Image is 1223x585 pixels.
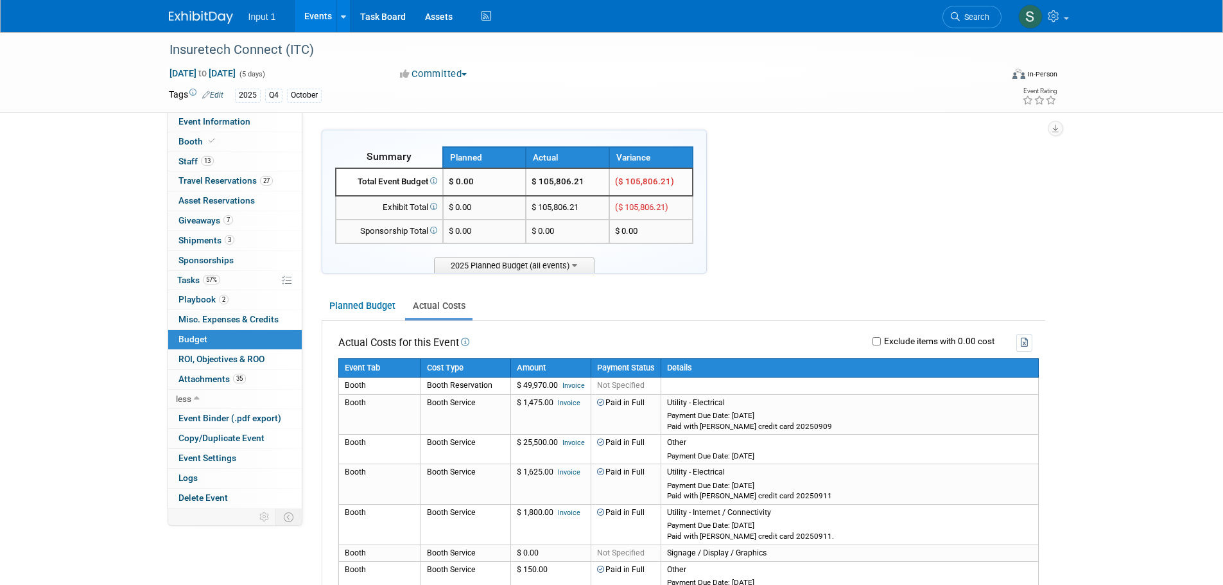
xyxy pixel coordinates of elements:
[562,439,585,447] a: Invoice
[661,435,1038,464] td: Other
[661,358,1038,378] th: Details
[526,147,609,168] th: Actual
[342,225,437,238] div: Sponsorship Total
[881,337,994,346] label: Exclude items with 0.00 cost
[168,370,302,389] a: Attachments35
[1018,4,1043,29] img: Susan Stout
[443,147,526,168] th: Planned
[558,399,580,407] a: Invoice
[178,493,228,503] span: Delete Event
[342,176,437,188] div: Total Event Budget
[449,202,471,212] span: $ 0.00
[338,435,421,464] td: Booth
[287,89,322,102] div: October
[558,509,580,517] a: Invoice
[168,231,302,250] a: Shipments3
[667,521,1032,530] div: Payment Due Date: [DATE]
[510,464,591,505] td: $ 1,625.00
[667,422,1032,432] div: Paid with [PERSON_NAME] credit card 20250909
[558,468,580,476] a: Invoice
[609,147,693,168] th: Variance
[178,195,255,205] span: Asset Reservations
[338,394,421,435] td: Booth
[168,152,302,171] a: Staff13
[168,409,302,428] a: Event Binder (.pdf export)
[667,411,1032,421] div: Payment Due Date: [DATE]
[591,435,661,464] td: Paid in Full
[510,378,591,394] td: $ 49,970.00
[168,449,302,468] a: Event Settings
[260,176,273,186] span: 27
[178,354,265,364] span: ROI, Objectives & ROO
[168,191,302,211] a: Asset Reservations
[615,177,674,186] span: ($ 105,806.21)
[338,545,421,561] td: Booth
[510,435,591,464] td: $ 25,500.00
[510,358,591,378] th: Amount
[168,330,302,349] a: Budget
[510,394,591,435] td: $ 1,475.00
[178,235,234,245] span: Shipments
[338,378,421,394] td: Booth
[338,334,469,351] td: Actual Costs for this Event
[526,168,609,196] td: $ 105,806.21
[178,156,214,166] span: Staff
[395,67,472,81] button: Committed
[667,491,1032,501] div: Paid with [PERSON_NAME] credit card 20250911
[591,464,661,505] td: Paid in Full
[168,251,302,270] a: Sponsorships
[178,215,233,225] span: Giveaways
[201,156,214,166] span: 13
[960,12,989,22] span: Search
[449,226,471,236] span: $ 0.00
[168,350,302,369] a: ROI, Objectives & ROO
[338,358,421,378] th: Event Tab
[168,489,302,508] a: Delete Event
[238,70,265,78] span: (5 days)
[421,378,510,394] td: Booth Reservation
[178,374,246,384] span: Attachments
[177,275,220,285] span: Tasks
[942,6,1002,28] a: Search
[421,435,510,464] td: Booth Service
[1027,69,1057,79] div: In-Person
[203,275,220,284] span: 57%
[526,220,609,243] td: $ 0.00
[169,67,236,79] span: [DATE] [DATE]
[661,394,1038,435] td: Utility - Electrical
[254,509,276,525] td: Personalize Event Tab Strip
[178,294,229,304] span: Playbook
[235,89,261,102] div: 2025
[1012,69,1025,79] img: Format-Inperson.png
[661,545,1038,561] td: Signage / Display / Graphics
[526,196,609,220] td: $ 105,806.21
[233,374,246,383] span: 35
[667,481,1032,491] div: Payment Due Date: [DATE]
[202,91,223,100] a: Edit
[591,358,661,378] th: Payment Status
[168,290,302,310] a: Playbook2
[169,88,223,103] td: Tags
[168,469,302,488] a: Logs
[219,295,229,304] span: 2
[178,334,207,344] span: Budget
[597,381,645,390] span: Not Specified
[591,504,661,545] td: Paid in Full
[562,381,585,390] a: Invoice
[169,11,233,24] img: ExhibitDay
[178,453,236,463] span: Event Settings
[225,235,234,245] span: 3
[178,255,234,265] span: Sponsorships
[209,137,215,144] i: Booth reservation complete
[168,112,302,132] a: Event Information
[178,175,273,186] span: Travel Reservations
[421,358,510,378] th: Cost Type
[342,202,437,214] div: Exhibit Total
[178,433,265,443] span: Copy/Duplicate Event
[367,150,412,162] span: Summary
[667,451,1032,461] div: Payment Due Date: [DATE]
[1022,88,1057,94] div: Event Rating
[168,211,302,231] a: Giveaways7
[168,429,302,448] a: Copy/Duplicate Event
[275,509,302,525] td: Toggle Event Tabs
